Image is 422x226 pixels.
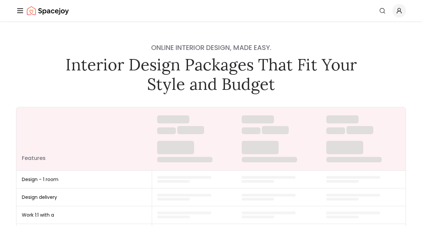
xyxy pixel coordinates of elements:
a: Spacejoy [27,4,69,17]
td: Design - 1 room [16,171,152,188]
h1: Interior Design Packages That Fit Your Style and Budget [61,55,362,94]
h4: Online interior design, made easy. [61,43,362,52]
td: Design delivery [16,188,152,206]
td: Work 1:1 with a [16,206,152,224]
img: Spacejoy Logo [27,4,69,17]
th: Features [16,107,152,171]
